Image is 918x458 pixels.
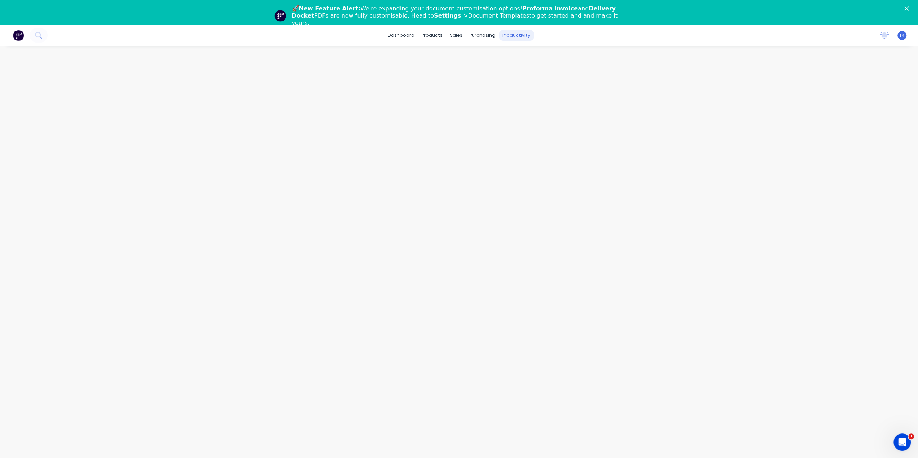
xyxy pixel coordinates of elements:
[900,32,904,39] span: JK
[13,30,24,41] img: Factory
[292,5,616,19] b: Delivery Docket
[274,10,286,22] img: Profile image for Team
[446,30,466,41] div: sales
[434,12,529,19] b: Settings >
[384,30,418,41] a: dashboard
[299,5,361,12] b: New Feature Alert:
[466,30,499,41] div: purchasing
[893,433,911,451] iframe: Intercom live chat
[418,30,446,41] div: products
[499,30,534,41] div: productivity
[292,5,632,27] div: 🚀 We're expanding your document customisation options! and PDFs are now fully customisable. Head ...
[904,6,912,11] div: Close
[522,5,578,12] b: Proforma Invoice
[468,12,529,19] a: Document Templates
[908,433,914,439] span: 1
